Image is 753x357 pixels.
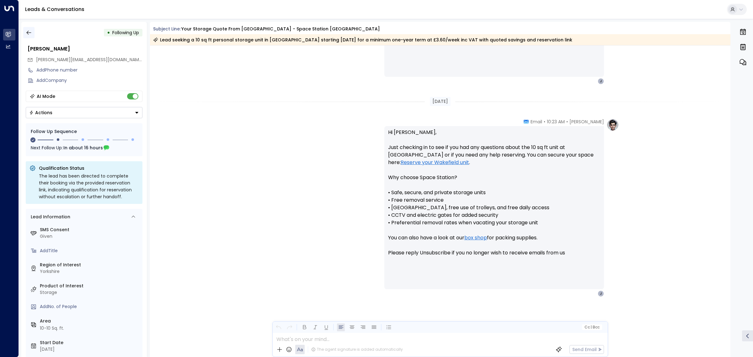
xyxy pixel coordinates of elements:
[112,29,139,36] span: Following Up
[31,144,137,151] div: Next Follow Up:
[286,323,293,331] button: Redo
[153,37,572,43] div: Lead seeking a 10 sq ft personal storage unit in [GEOGRAPHIC_DATA] starting [DATE] for a minimum ...
[36,56,143,63] span: [PERSON_NAME][EMAIL_ADDRESS][DOMAIN_NAME]
[430,97,451,106] div: [DATE]
[598,290,604,297] div: J
[26,107,142,118] button: Actions
[582,324,602,330] button: Cc|Bcc
[40,325,64,332] div: 10-10 Sq. ft.
[40,248,140,254] div: AddTitle
[566,119,568,125] span: •
[37,93,55,99] div: AI Mode
[40,303,140,310] div: AddNo. of People
[181,26,380,32] div: Your storage quote from [GEOGRAPHIC_DATA] - Space Station [GEOGRAPHIC_DATA]
[569,119,604,125] span: [PERSON_NAME]
[40,233,140,240] div: Given
[39,173,139,200] div: The lead has been directed to complete their booking via the provided reservation link, indicatin...
[40,262,140,268] label: Region of Interest
[36,67,142,73] div: AddPhone number
[401,159,469,166] a: Reserve your Wakefield unit
[36,56,142,63] span: jonathan.goodwin1983@gmail.com
[590,325,592,329] span: |
[29,214,70,220] div: Lead Information
[39,165,139,171] p: Qualification Status
[25,6,84,13] a: Leads & Conversations
[40,346,140,353] div: [DATE]
[311,347,403,352] div: The agent signature is added automatically
[40,226,140,233] label: SMS Consent
[606,119,619,131] img: profile-logo.png
[26,107,142,118] div: Button group with a nested menu
[40,289,140,296] div: Storage
[153,26,181,32] span: Subject Line:
[388,129,600,264] p: Hi [PERSON_NAME], Just checking in to see if you had any questions about the 10 sq ft unit at [GE...
[547,119,565,125] span: 10:23 AM
[36,77,142,84] div: AddCompany
[584,325,599,329] span: Cc Bcc
[40,318,140,324] label: Area
[29,110,52,115] div: Actions
[531,119,542,125] span: Email
[40,268,140,275] div: Yorkshire
[275,323,282,331] button: Undo
[544,119,545,125] span: •
[107,27,110,38] div: •
[40,283,140,289] label: Product of Interest
[40,339,140,346] label: Start Date
[31,128,137,135] div: Follow Up Sequence
[598,78,604,84] div: J
[28,45,142,53] div: [PERSON_NAME]
[464,234,487,242] a: box shop
[63,144,103,151] span: In about 16 hours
